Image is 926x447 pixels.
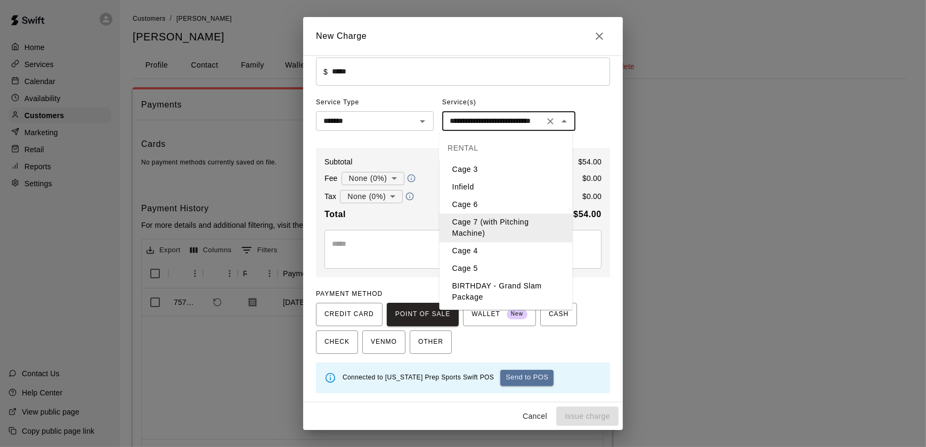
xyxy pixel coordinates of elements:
[440,213,573,242] li: Cage 7 (with Pitching Machine)
[340,187,403,206] div: None (0%)
[440,242,573,260] li: Cage 4
[316,330,358,354] button: CHECK
[324,173,338,184] p: Fee
[418,334,443,351] span: OTHER
[582,191,602,202] p: $ 0.00
[507,307,527,321] span: New
[440,161,573,178] li: Cage 3
[578,156,602,167] p: $ 54.00
[500,370,554,386] button: Send to POS
[316,94,434,111] span: Service Type
[323,67,328,77] p: $
[440,260,573,277] li: Cage 5
[557,114,572,129] button: Close
[395,306,450,323] span: POINT OF SALE
[342,169,404,188] div: None (0%)
[549,306,568,323] span: CASH
[324,191,336,202] p: Tax
[410,330,452,354] button: OTHER
[415,114,430,129] button: Open
[543,114,558,129] button: Clear
[440,135,573,161] div: RENTAL
[442,94,476,111] span: Service(s)
[324,156,353,167] p: Subtotal
[371,334,397,351] span: VENMO
[316,303,383,326] button: CREDIT CARD
[440,277,573,306] li: BIRTHDAY - Grand Slam Package
[463,303,536,326] button: WALLET New
[324,210,346,219] b: Total
[316,290,383,297] span: PAYMENT METHOD
[324,306,374,323] span: CREDIT CARD
[343,374,494,381] span: Connected to [US_STATE] Prep Sports Swift POS
[518,407,552,426] button: Cancel
[472,306,527,323] span: WALLET
[440,306,573,324] li: BIRTHDAY - All-Star Package
[589,26,610,47] button: Close
[324,334,350,351] span: CHECK
[440,196,573,213] li: Cage 6
[573,210,602,219] b: $ 54.00
[387,303,459,326] button: POINT OF SALE
[440,178,573,196] li: Infield
[540,303,577,326] button: CASH
[362,330,405,354] button: VENMO
[303,17,623,55] h2: New Charge
[582,173,602,184] p: $ 0.00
